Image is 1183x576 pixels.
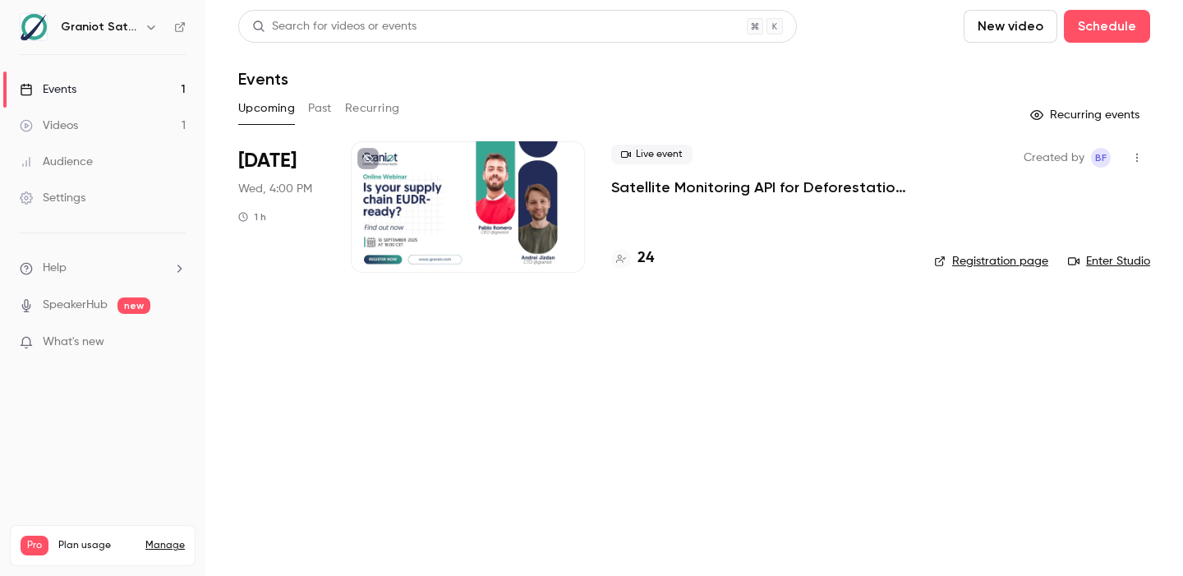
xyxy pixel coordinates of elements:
[145,539,185,552] a: Manage
[1024,148,1084,168] span: Created by
[1095,148,1107,168] span: BF
[611,177,908,197] a: Satellite Monitoring API for Deforestation Verification – EUDR Supply Chains
[117,297,150,314] span: new
[20,118,78,134] div: Videos
[20,260,186,277] li: help-dropdown-opener
[43,297,108,314] a: SpeakerHub
[308,95,332,122] button: Past
[964,10,1057,43] button: New video
[611,247,654,270] a: 24
[21,14,47,40] img: Graniot Satellite Technologies SL
[43,334,104,351] span: What's new
[43,260,67,277] span: Help
[238,141,325,273] div: Sep 10 Wed, 4:00 PM (Europe/Paris)
[611,145,693,164] span: Live event
[1091,148,1111,168] span: Beliza Falcon
[238,181,312,197] span: Wed, 4:00 PM
[20,81,76,98] div: Events
[345,95,400,122] button: Recurring
[638,247,654,270] h4: 24
[61,19,138,35] h6: Graniot Satellite Technologies SL
[1064,10,1150,43] button: Schedule
[20,154,93,170] div: Audience
[252,18,417,35] div: Search for videos or events
[238,69,288,89] h1: Events
[238,210,266,223] div: 1 h
[238,148,297,174] span: [DATE]
[58,539,136,552] span: Plan usage
[1068,253,1150,270] a: Enter Studio
[21,536,48,555] span: Pro
[20,190,85,206] div: Settings
[238,95,295,122] button: Upcoming
[1023,102,1150,128] button: Recurring events
[934,253,1048,270] a: Registration page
